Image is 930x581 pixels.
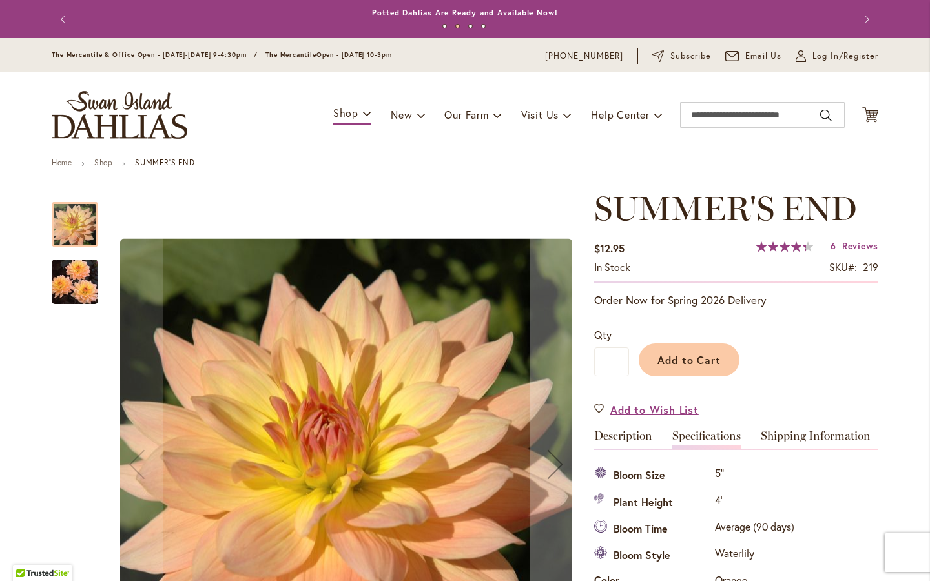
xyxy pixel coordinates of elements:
a: Description [594,430,652,449]
span: New [391,108,412,121]
span: Our Farm [444,108,488,121]
div: 219 [863,260,878,275]
th: Bloom Style [594,543,712,569]
span: $12.95 [594,241,625,255]
th: Bloom Time [594,516,712,543]
span: Email Us [745,50,782,63]
a: store logo [52,91,187,139]
div: SUMMER'S END [52,247,98,304]
span: SUMMER'S END [594,188,857,229]
p: Order Now for Spring 2026 Delivery [594,292,878,308]
span: Help Center [591,108,650,121]
a: Specifications [672,430,741,449]
button: Next [852,6,878,32]
span: 6 [831,240,836,252]
button: Previous [52,6,77,32]
div: 87% [756,241,813,252]
a: Add to Wish List [594,402,699,417]
div: SUMMER'S END [52,189,111,247]
button: 1 of 4 [442,24,447,28]
img: SUMMER'S END [52,258,98,305]
strong: SUMMER'S END [135,158,194,167]
span: Add to Wish List [610,402,699,417]
td: Waterlily [712,543,798,569]
strong: SKU [829,260,857,274]
td: 4' [712,489,798,516]
span: Visit Us [521,108,559,121]
a: Subscribe [652,50,711,63]
span: Qty [594,328,612,341]
button: 2 of 4 [455,24,460,28]
td: 5" [712,463,798,489]
td: Average (90 days) [712,516,798,543]
span: Add to Cart [657,353,721,367]
a: Shop [94,158,112,167]
a: Home [52,158,72,167]
span: Log In/Register [812,50,878,63]
th: Bloom Size [594,463,712,489]
div: Availability [594,260,630,275]
span: Subscribe [670,50,711,63]
span: Shop [333,106,358,119]
a: Shipping Information [761,430,871,449]
a: 6 Reviews [831,240,878,252]
button: 3 of 4 [468,24,473,28]
button: Add to Cart [639,343,739,376]
a: Log In/Register [796,50,878,63]
a: Potted Dahlias Are Ready and Available Now! [372,8,558,17]
a: Email Us [725,50,782,63]
button: 4 of 4 [481,24,486,28]
span: In stock [594,260,630,274]
iframe: Launch Accessibility Center [10,535,46,571]
span: Reviews [842,240,878,252]
th: Plant Height [594,489,712,516]
span: The Mercantile & Office Open - [DATE]-[DATE] 9-4:30pm / The Mercantile [52,50,316,59]
span: Open - [DATE] 10-3pm [316,50,392,59]
a: [PHONE_NUMBER] [545,50,623,63]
